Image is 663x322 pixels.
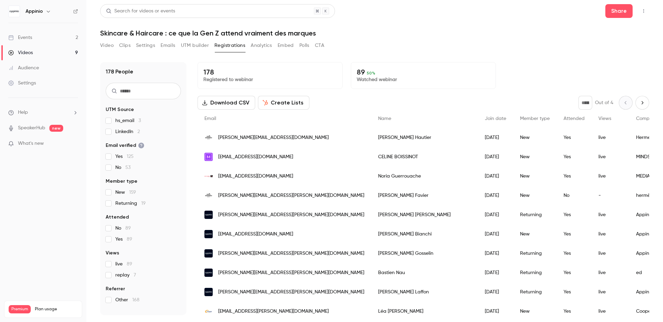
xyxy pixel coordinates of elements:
div: [DATE] [478,302,513,321]
span: 89 [127,262,132,266]
span: Email [204,116,216,121]
span: [PERSON_NAME][EMAIL_ADDRESS][PERSON_NAME][DOMAIN_NAME] [218,192,364,199]
img: mindshareworld.com [204,153,213,161]
div: Returning [513,244,557,263]
a: SpeakerHub [18,124,45,132]
div: New [513,224,557,244]
div: [DATE] [478,224,513,244]
div: New [513,302,557,321]
span: UTM Source [106,106,134,113]
span: Referrer [106,285,125,292]
section: facet-groups [106,106,181,303]
img: appinio.com [204,211,213,219]
div: Yes [557,128,592,147]
div: live [592,167,629,186]
img: appinio.com [204,249,213,258]
span: Member type [106,178,137,185]
div: Videos [8,49,33,56]
div: Yes [557,244,592,263]
span: 89 [125,226,131,231]
div: [DATE] [478,147,513,167]
div: Yes [557,224,592,244]
span: 89 [127,237,132,242]
div: New [513,186,557,205]
span: Yes [115,153,134,160]
div: New [513,147,557,167]
div: live [592,128,629,147]
div: [DATE] [478,263,513,282]
span: [PERSON_NAME][EMAIL_ADDRESS][PERSON_NAME][DOMAIN_NAME] [218,211,364,219]
button: Embed [278,40,294,51]
button: Share [605,4,633,18]
img: Appinio [9,6,20,17]
button: Registrations [214,40,245,51]
div: live [592,302,629,321]
button: UTM builder [181,40,209,51]
span: hs_email [115,117,141,124]
div: Returning [513,263,557,282]
div: New [513,128,557,147]
div: Noria Guerrouache [371,167,478,186]
div: Returning [513,205,557,224]
button: Video [100,40,114,51]
span: [EMAIL_ADDRESS][DOMAIN_NAME] [218,153,293,161]
p: Watched webinar [357,76,490,83]
span: Attended [106,214,129,221]
div: Léa [PERSON_NAME] [371,302,478,321]
span: [EMAIL_ADDRESS][DOMAIN_NAME] [218,231,293,238]
div: CELINE BOISSINOT [371,147,478,167]
span: 125 [127,154,134,159]
div: Settings [8,80,36,87]
span: new [49,125,63,132]
span: live [115,261,132,268]
span: 159 [129,190,136,195]
button: Next page [635,96,649,110]
img: appinio.com [204,269,213,277]
div: live [592,205,629,224]
span: No [115,225,131,232]
span: Yes [115,236,132,243]
button: CTA [315,40,324,51]
button: Create Lists [258,96,309,110]
span: Plan usage [35,306,78,312]
img: hermes.com [204,191,213,200]
h1: 178 People [106,68,133,76]
span: What's new [18,140,44,147]
span: 3 [138,118,141,123]
div: [PERSON_NAME] Favier [371,186,478,205]
div: [PERSON_NAME] Gosselin [371,244,478,263]
span: 7 [134,273,136,278]
p: Out of 4 [595,99,613,106]
button: Settings [136,40,155,51]
div: Events [8,34,32,41]
span: Name [378,116,391,121]
div: live [592,147,629,167]
div: [DATE] [478,282,513,302]
div: Yes [557,282,592,302]
p: 178 [203,68,337,76]
span: New [115,189,136,196]
button: Top Bar Actions [638,6,649,17]
span: Returning [115,200,146,207]
h1: Skincare & Haircare : ce que la Gen Z attend vraiment des marques [100,29,649,37]
p: Registered to webinar [203,76,337,83]
div: Search for videos or events [106,8,175,15]
div: Returning [513,282,557,302]
button: Analytics [251,40,272,51]
div: [PERSON_NAME] Hautier [371,128,478,147]
span: Email verified [106,142,144,149]
span: 53 [125,165,131,170]
span: replay [115,272,136,279]
p: 89 [357,68,490,76]
span: 19 [141,201,146,206]
div: live [592,263,629,282]
div: [PERSON_NAME] Laffon [371,282,478,302]
div: [DATE] [478,167,513,186]
span: Attended [564,116,585,121]
span: [PERSON_NAME][EMAIL_ADDRESS][DOMAIN_NAME] [218,134,329,141]
span: No [115,164,131,171]
div: [DATE] [478,244,513,263]
div: [PERSON_NAME] [PERSON_NAME] [371,205,478,224]
div: [DATE] [478,205,513,224]
span: [PERSON_NAME][EMAIL_ADDRESS][PERSON_NAME][DOMAIN_NAME] [218,250,364,257]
